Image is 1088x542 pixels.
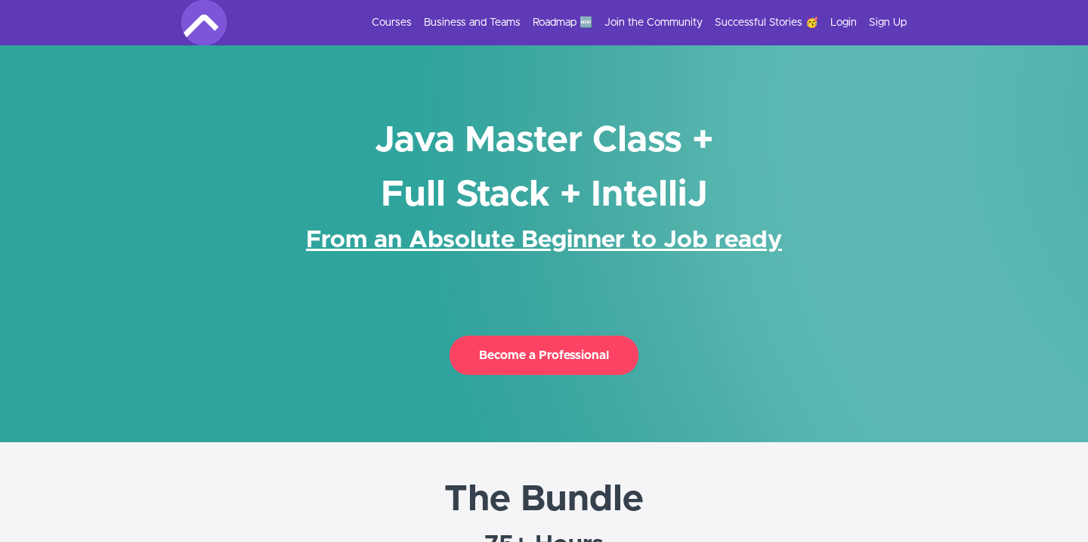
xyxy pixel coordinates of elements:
[533,15,592,30] a: Roadmap 🆕
[450,353,638,361] a: Become a Professional
[424,15,521,30] a: Business and Teams
[604,15,703,30] a: Join the Community
[15,472,1073,527] h1: The Bundle
[381,177,707,213] span: Full Stack + IntelliJ
[715,15,818,30] a: Successful Stories 🥳
[375,122,713,159] span: Java Master Class +
[372,15,412,30] a: Courses
[306,228,782,252] u: From an Absolute Beginner to Job ready
[450,336,638,375] button: Become a Professional
[830,15,857,30] a: Login
[869,15,907,30] a: Sign Up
